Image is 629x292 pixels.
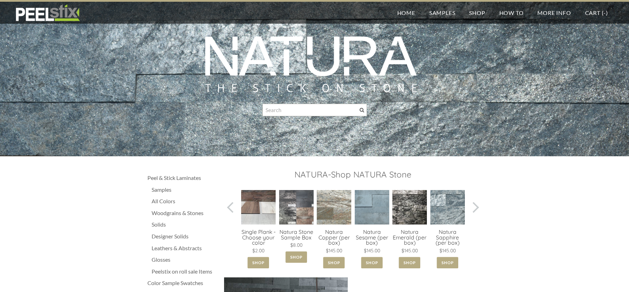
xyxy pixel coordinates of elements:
a: Solids [152,220,217,229]
a: How To [492,2,531,24]
img: Picture [205,37,424,95]
a: Peelstix on roll sale Items [152,267,217,276]
a: Samples [152,186,217,194]
img: REFACE SUPPLIES [14,4,81,22]
a: Glosses [152,255,217,264]
input: Search [262,104,367,116]
font: NATURA-Shop NATURA Stone [294,169,412,180]
a: Designer Solids [152,232,217,240]
a: Woodgrains & Stones [152,209,217,217]
a: Leathers & Abstracts [152,244,217,252]
a: Color Sample Swatches [147,279,217,287]
span: Search [360,108,364,112]
a: All Colors [152,197,217,205]
a: Home [390,2,422,24]
a: Peel & Stick Laminates [147,174,217,182]
a: More Info [530,2,578,24]
span: - [604,9,606,16]
a: Samples [422,2,462,24]
a: Shop [462,2,492,24]
a: Cart (-) [578,2,615,24]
